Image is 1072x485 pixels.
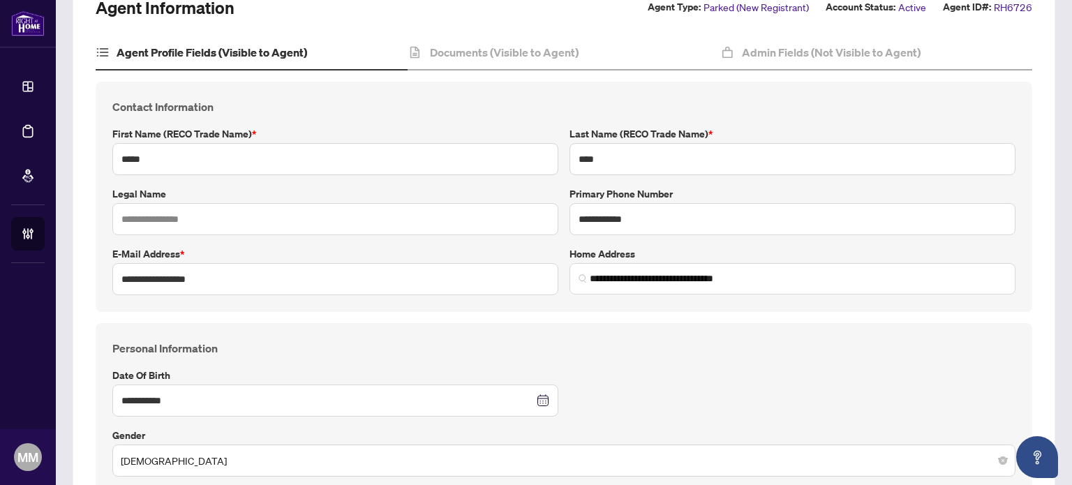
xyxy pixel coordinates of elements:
h4: Documents (Visible to Agent) [430,44,579,61]
span: close-circle [999,456,1007,465]
label: Home Address [569,246,1015,262]
h4: Agent Profile Fields (Visible to Agent) [117,44,307,61]
label: Primary Phone Number [569,186,1015,202]
label: Date of Birth [112,368,558,383]
img: search_icon [579,274,587,283]
span: Male [121,447,1007,474]
h4: Admin Fields (Not Visible to Agent) [742,44,921,61]
label: First Name (RECO Trade Name) [112,126,558,142]
h4: Contact Information [112,98,1015,115]
label: Gender [112,428,1015,443]
button: Open asap [1016,436,1058,478]
span: MM [17,447,38,467]
label: Legal Name [112,186,558,202]
label: E-mail Address [112,246,558,262]
h4: Personal Information [112,340,1015,357]
img: logo [11,10,45,36]
label: Last Name (RECO Trade Name) [569,126,1015,142]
